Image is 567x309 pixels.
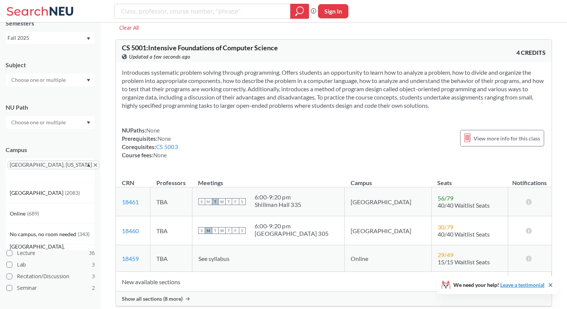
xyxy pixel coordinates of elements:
[239,198,246,205] span: S
[232,227,239,234] span: F
[255,230,328,237] div: [GEOGRAPHIC_DATA] 305
[198,255,229,262] span: See syllabus
[150,187,192,216] td: TBA
[87,37,90,40] svg: Dropdown arrow
[474,134,540,143] span: View more info for this class
[92,284,95,292] span: 2
[122,68,546,110] section: Introduces systematic problem solving through programming. Offers students an opportunity to lear...
[92,272,95,280] span: 3
[438,258,490,265] span: 15/15 Waitlist Seats
[232,198,239,205] span: F
[10,230,78,238] span: No campus, no room needed
[6,61,95,69] div: Subject
[94,163,97,167] svg: X to remove pill
[10,243,94,259] span: [GEOGRAPHIC_DATA], [GEOGRAPHIC_DATA]
[219,227,225,234] span: W
[122,198,139,205] a: 18461
[120,5,285,18] input: Class, professor, course number, "phrase"
[318,4,348,18] button: Sign In
[219,198,225,205] span: W
[205,227,212,234] span: M
[6,116,95,129] div: Dropdown arrow
[345,171,431,187] th: Campus
[150,245,192,272] td: TBA
[6,74,95,86] div: Dropdown arrow
[438,251,453,258] span: 29 / 49
[65,190,80,196] span: ( 2083 )
[6,103,95,112] div: NU Path
[500,282,544,288] a: Leave a testimonial
[225,227,232,234] span: T
[150,171,192,187] th: Professors
[7,75,70,84] input: Choose one or multiple
[225,198,232,205] span: T
[10,210,27,218] span: Online
[87,164,90,167] svg: Dropdown arrow
[150,216,192,245] td: TBA
[87,121,90,124] svg: Dropdown arrow
[205,198,212,205] span: M
[78,231,90,237] span: ( 343 )
[7,34,86,42] div: Fall 2025
[116,272,508,292] td: New available sections
[122,295,183,302] span: Show all sections (8 more)
[438,202,490,209] span: 40/40 Waitlist Seats
[6,283,95,293] label: Seminar
[255,193,301,201] div: 6:00 - 9:20 pm
[508,171,551,187] th: Notifications
[122,126,178,159] div: NUPaths: Prerequisites: Corequisites: Course fees:
[122,44,278,52] span: CS 5001 : Intensive Foundations of Computer Science
[453,282,544,288] span: We need your help!
[431,171,508,187] th: Seats
[116,292,552,306] div: Show all sections (8 more)
[153,152,167,158] span: None
[122,227,139,234] a: 18460
[87,79,90,82] svg: Dropdown arrow
[438,194,453,202] span: 56 / 79
[345,216,431,245] td: [GEOGRAPHIC_DATA]
[345,245,431,272] td: Online
[345,187,431,216] td: [GEOGRAPHIC_DATA]
[438,223,453,231] span: 30 / 79
[89,249,95,257] span: 36
[212,198,219,205] span: T
[115,22,142,33] div: Clear All
[7,160,99,169] span: [GEOGRAPHIC_DATA], [US_STATE]X to remove pill
[92,261,95,269] span: 3
[7,118,70,127] input: Choose one or multiple
[295,6,304,17] svg: magnifying glass
[122,179,134,187] div: CRN
[6,260,95,270] label: Lab
[198,227,205,234] span: S
[122,255,139,262] a: 18459
[6,32,95,44] div: Fall 2025Dropdown arrow
[146,127,160,134] span: None
[516,48,546,57] span: 4 CREDITS
[192,171,345,187] th: Meetings
[10,189,65,197] span: [GEOGRAPHIC_DATA]
[239,227,246,234] span: S
[157,135,171,142] span: None
[255,222,328,230] div: 6:00 - 9:20 pm
[6,158,95,182] div: [GEOGRAPHIC_DATA], [US_STATE]X to remove pillDropdown arrow[GEOGRAPHIC_DATA](2083)Online(689)No c...
[6,271,95,281] label: Recitation/Discussion
[129,53,190,61] span: Updated a few seconds ago
[438,231,490,238] span: 40/40 Waitlist Seats
[198,198,205,205] span: S
[6,19,95,27] div: Semesters
[255,201,301,208] div: Shillman Hall 335
[156,143,178,150] a: CS 5003
[290,4,309,19] div: magnifying glass
[212,227,219,234] span: T
[6,248,95,258] label: Lecture
[6,146,95,154] div: Campus
[27,210,39,217] span: ( 689 )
